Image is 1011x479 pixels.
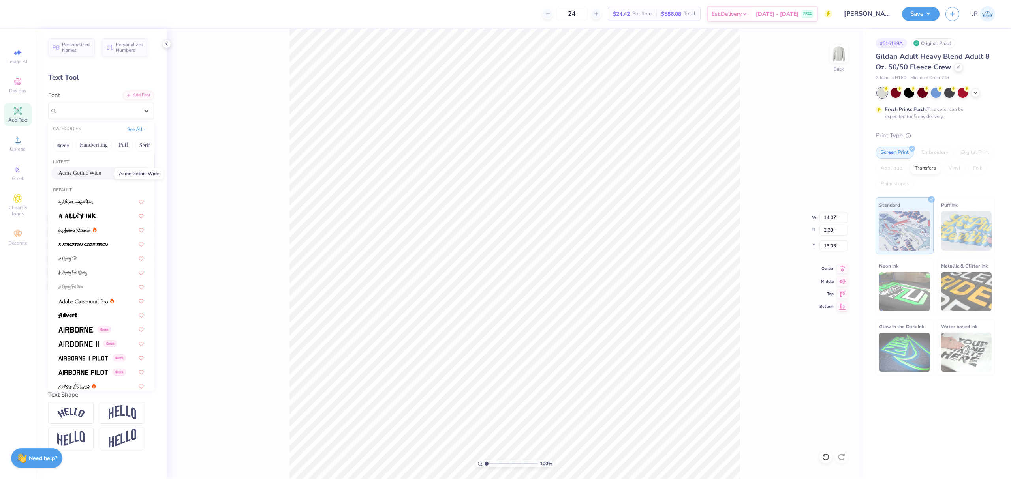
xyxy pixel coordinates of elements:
span: Bottom [819,304,834,309]
img: a Arigatou Gozaimasu [58,242,108,247]
span: Designs [9,88,26,94]
strong: Need help? [29,455,57,462]
span: Glow in the Dark Ink [879,322,924,331]
span: Add Text [8,117,27,123]
div: Embroidery [916,147,954,159]
div: Transfers [910,163,941,174]
div: Text Shape [48,390,154,399]
div: Applique [876,163,907,174]
span: Standard [879,201,900,209]
span: Per Item [632,10,652,18]
button: Puff [115,139,133,152]
img: Flag [57,431,85,446]
span: [DATE] - [DATE] [756,10,799,18]
span: Middle [819,279,834,284]
strong: Fresh Prints Flash: [885,106,927,112]
div: # 516189A [876,38,907,48]
input: – – [556,7,587,21]
button: Greek [53,139,73,152]
span: Personalized Numbers [116,42,144,53]
span: Metallic & Glitter Ink [941,262,988,270]
span: Est. Delivery [712,10,742,18]
span: Puff Ink [941,201,958,209]
div: Latest [48,159,154,166]
div: Default [48,187,154,194]
div: Digital Print [956,147,994,159]
img: a Antara Distance [58,228,91,233]
img: Airborne II [58,341,99,347]
div: Rhinestones [876,178,914,190]
img: Advert [58,313,77,318]
img: A Charming Font Outline [58,284,83,290]
span: Total [684,10,695,18]
input: Untitled Design [838,6,896,22]
img: A Charming Font Leftleaning [58,270,87,276]
img: Arc [57,408,85,418]
img: a Ahlan Wasahlan [58,199,94,205]
div: Screen Print [876,147,914,159]
span: Upload [10,146,26,152]
span: 100 % [540,460,552,467]
img: Water based Ink [941,333,992,372]
img: John Paul Torres [980,6,995,22]
span: Greek [103,340,117,347]
img: a Alloy Ink [58,213,96,219]
img: Airborne Pilot [58,370,108,375]
span: Gildan [876,75,888,81]
img: A Charming Font [58,256,77,262]
span: Image AI [9,58,27,65]
div: Text Tool [48,72,154,83]
div: Back [834,65,844,73]
span: JP [972,9,978,19]
span: $24.42 [613,10,630,18]
span: FREE [803,11,812,17]
span: Minimum Order: 24 + [910,75,950,81]
span: Gildan Adult Heavy Blend Adult 8 Oz. 50/50 Fleece Crew [876,52,990,72]
img: Airborne [58,327,93,333]
button: Handwriting [75,139,112,152]
img: Metallic & Glitter Ink [941,272,992,311]
span: Clipart & logos [4,204,32,217]
span: Greek [113,369,126,376]
img: Arch [109,405,136,420]
button: Save [902,7,940,21]
span: Greek [113,354,126,361]
span: Decorate [8,240,27,246]
label: Font [48,91,60,100]
a: JP [972,6,995,22]
div: This color can be expedited for 5 day delivery. [885,106,982,120]
div: Vinyl [943,163,966,174]
div: Print Type [876,131,995,140]
span: $586.08 [661,10,681,18]
span: Center [819,266,834,271]
img: Alex Brush [58,384,90,389]
div: Acme Gothic Wide [115,168,163,179]
span: Greek [98,326,111,333]
div: Add Font [123,91,154,100]
span: Acme Gothic Wide [58,169,101,177]
span: # G180 [892,75,906,81]
img: Adobe Garamond Pro [58,299,108,304]
span: Top [819,291,834,297]
img: Puff Ink [941,211,992,251]
button: Serif [135,139,154,152]
div: Original Proof [911,38,955,48]
span: Neon Ink [879,262,898,270]
img: Standard [879,211,930,251]
img: Glow in the Dark Ink [879,333,930,372]
button: See All [125,125,149,133]
span: Personalized Names [62,42,90,53]
span: Water based Ink [941,322,977,331]
img: Neon Ink [879,272,930,311]
img: Airborne II Pilot [58,356,108,361]
span: Greek [12,175,24,181]
img: Rise [109,429,136,448]
div: CATEGORIES [53,126,81,133]
img: Back [831,46,847,62]
div: Foil [968,163,987,174]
